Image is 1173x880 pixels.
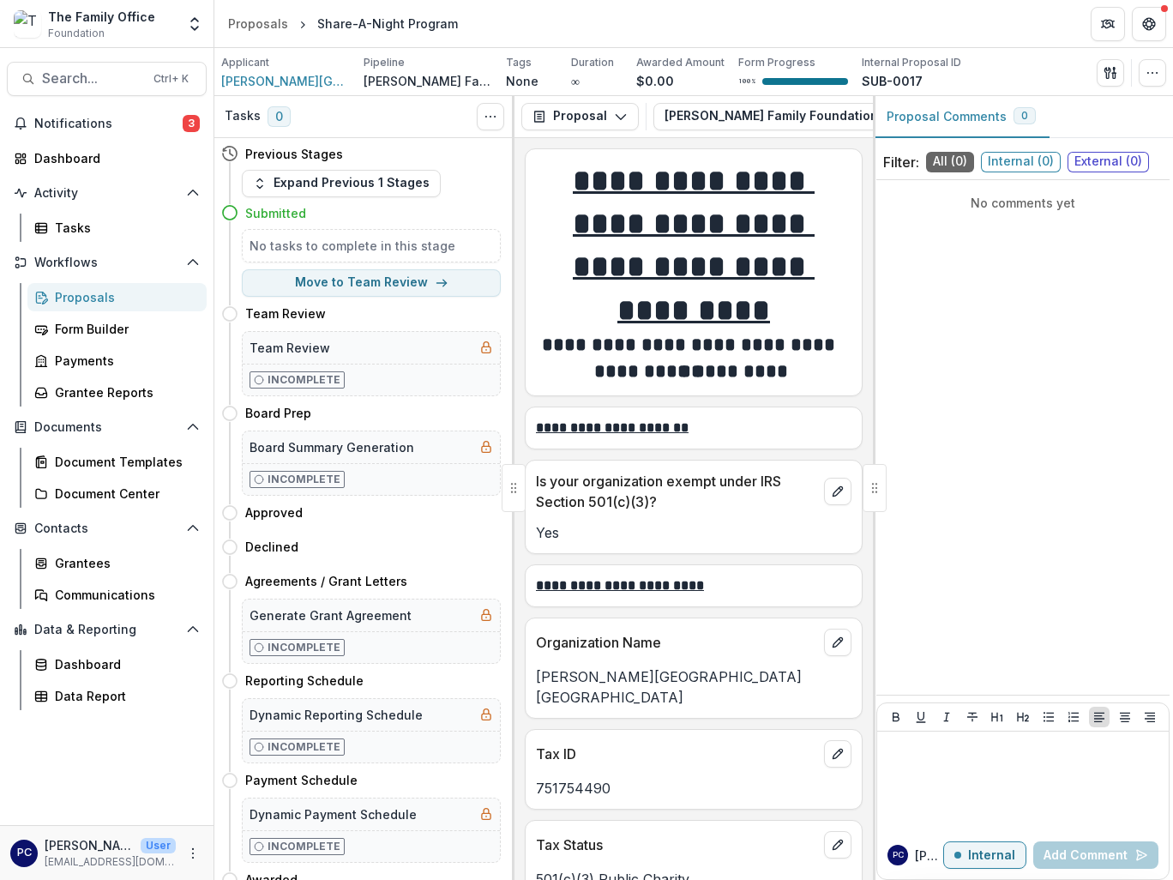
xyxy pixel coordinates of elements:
p: ∞ [571,72,580,90]
div: Form Builder [55,320,193,338]
a: Dashboard [7,144,207,172]
div: Pam Carris [17,847,32,859]
a: Form Builder [27,315,207,343]
a: Dashboard [27,650,207,678]
p: Duration [571,55,614,70]
h4: Agreements / Grant Letters [245,572,407,590]
div: Payments [55,352,193,370]
a: Payments [27,347,207,375]
span: Foundation [48,26,105,41]
button: Toggle View Cancelled Tasks [477,103,504,130]
p: $0.00 [636,72,674,90]
button: Open Workflows [7,249,207,276]
a: Proposals [27,283,207,311]
div: Grantees [55,554,193,572]
p: [PERSON_NAME][GEOGRAPHIC_DATA] [GEOGRAPHIC_DATA] [536,666,851,708]
h5: Team Review [250,339,330,357]
h4: Reporting Schedule [245,672,364,690]
span: 0 [268,106,291,127]
p: Is your organization exempt under IRS Section 501(c)(3)? [536,471,817,512]
p: Incomplete [268,640,340,655]
button: Bullet List [1038,707,1059,727]
div: Share-A-Night Program [317,15,458,33]
p: Tags [506,55,532,70]
p: [PERSON_NAME] [915,847,943,865]
nav: breadcrumb [221,11,465,36]
p: Incomplete [268,739,340,755]
p: None [506,72,538,90]
p: User [141,838,176,853]
button: Strike [962,707,983,727]
button: Move to Team Review [242,269,501,297]
div: The Family Office [48,8,155,26]
button: Add Comment [1033,841,1158,869]
span: Internal ( 0 ) [981,152,1061,172]
a: Document Center [27,479,207,508]
span: Data & Reporting [34,623,179,637]
p: [PERSON_NAME] Family Foundation [US_STATE] [364,72,492,90]
p: Incomplete [268,472,340,487]
span: External ( 0 ) [1068,152,1149,172]
span: 0 [1021,110,1028,122]
span: Workflows [34,256,179,270]
button: Align Left [1089,707,1110,727]
button: edit [824,831,851,859]
p: Tax ID [536,744,817,764]
a: Grantees [27,549,207,577]
p: 751754490 [536,778,851,799]
button: Internal [943,841,1026,869]
div: Pam Carris [893,851,904,859]
button: edit [824,478,851,505]
button: Open Contacts [7,515,207,542]
span: Notifications [34,117,183,131]
p: Filter: [883,152,919,172]
span: 3 [183,115,200,132]
div: Data Report [55,687,193,705]
p: Pipeline [364,55,405,70]
a: Proposals [221,11,295,36]
h5: Dynamic Reporting Schedule [250,706,423,724]
button: Notifications3 [7,110,207,137]
div: Proposals [228,15,288,33]
p: [EMAIL_ADDRESS][DOMAIN_NAME] [45,854,176,870]
p: Yes [536,522,851,543]
p: Applicant [221,55,269,70]
span: Search... [42,70,143,87]
p: Internal Proposal ID [862,55,961,70]
span: Contacts [34,521,179,536]
button: Open Documents [7,413,207,441]
h5: Generate Grant Agreement [250,606,412,624]
span: All ( 0 ) [926,152,974,172]
p: Organization Name [536,632,817,653]
h4: Payment Schedule [245,771,358,789]
p: Awarded Amount [636,55,725,70]
p: 100 % [738,75,755,87]
button: Align Center [1115,707,1135,727]
img: The Family Office [14,10,41,38]
p: Tax Status [536,835,817,855]
button: Heading 2 [1013,707,1033,727]
span: Activity [34,186,179,201]
div: Tasks [55,219,193,237]
span: Documents [34,420,179,435]
h5: No tasks to complete in this stage [250,237,493,255]
p: Incomplete [268,372,340,388]
div: Proposals [55,288,193,306]
p: Form Progress [738,55,815,70]
div: Ctrl + K [150,69,192,88]
h4: Submitted [245,204,306,222]
button: edit [824,629,851,656]
div: Communications [55,586,193,604]
h4: Team Review [245,304,326,322]
button: More [183,843,203,864]
a: Communications [27,581,207,609]
button: Proposal [521,103,639,130]
button: Bold [886,707,906,727]
button: [PERSON_NAME] Family Foundation [US_STATE] Online Grant Application [653,103,1157,130]
div: Document Center [55,485,193,503]
p: Incomplete [268,839,340,854]
button: Open Activity [7,179,207,207]
div: Grantee Reports [55,383,193,401]
a: [PERSON_NAME][GEOGRAPHIC_DATA] [GEOGRAPHIC_DATA] [221,72,350,90]
button: Underline [911,707,931,727]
